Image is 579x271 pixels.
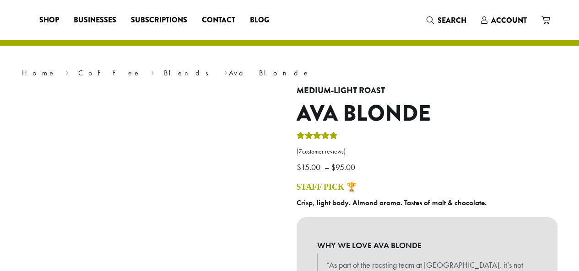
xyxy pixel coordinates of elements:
b: WHY WE LOVE AVA BLONDE [317,238,537,253]
span: Shop [39,15,59,26]
a: Home [22,68,56,78]
h1: Ava Blonde [297,101,557,127]
span: – [325,162,329,172]
span: $ [331,162,335,172]
a: Coffee [78,68,141,78]
span: Subscriptions [131,15,187,26]
a: Businesses [66,13,124,27]
a: Search [419,13,474,28]
span: Businesses [74,15,116,26]
span: 7 [298,148,302,155]
h4: Medium-Light Roast [297,86,557,96]
a: Blog [243,13,276,27]
a: Blends [164,68,215,78]
a: (7customer reviews) [297,147,557,156]
bdi: 15.00 [297,162,323,172]
nav: Breadcrumb [22,68,557,79]
span: › [224,64,227,79]
a: STAFF PICK 🏆 [297,182,357,191]
a: Account [474,13,534,28]
b: Crisp, light body. Almond aroma. Tastes of malt & chocolate. [297,198,487,207]
a: Subscriptions [124,13,195,27]
span: Account [491,15,527,26]
span: Search [438,15,466,26]
bdi: 95.00 [331,162,357,172]
div: Rated 5.00 out of 5 [297,130,338,144]
span: › [151,64,154,79]
span: › [65,64,69,79]
span: Contact [202,15,235,26]
span: Blog [250,15,269,26]
span: $ [297,162,301,172]
a: Contact [195,13,243,27]
a: Shop [32,13,66,27]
